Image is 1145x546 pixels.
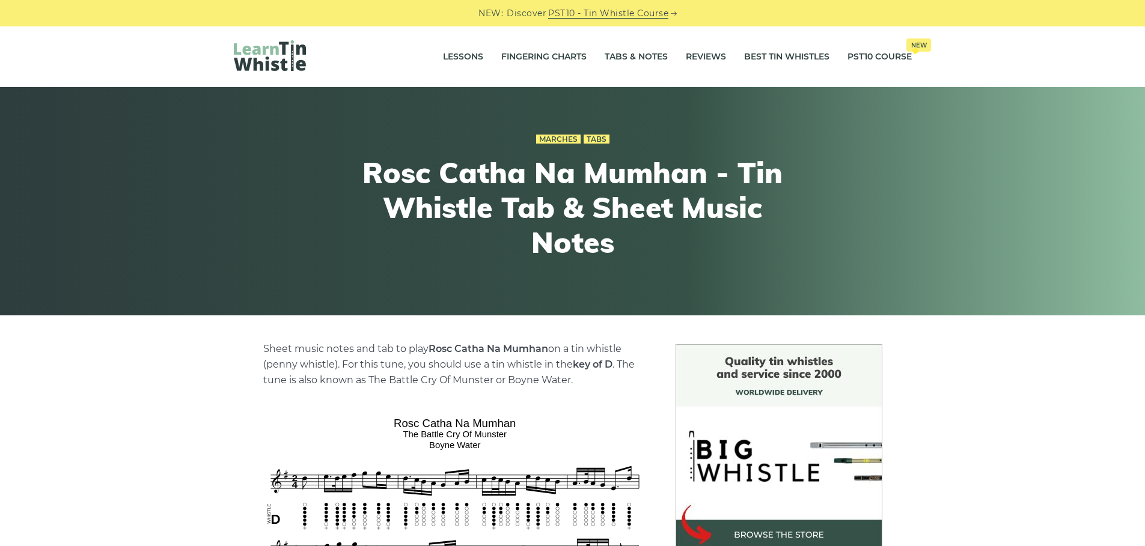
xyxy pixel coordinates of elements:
p: Sheet music notes and tab to play on a tin whistle (penny whistle). For this tune, you should use... [263,341,647,388]
a: Lessons [443,42,483,72]
strong: Rosc Catha Na Mumhan [429,343,548,354]
span: New [906,38,931,52]
a: Marches [536,135,581,144]
a: PST10 CourseNew [847,42,912,72]
h1: Rosc Catha Na Mumhan - Tin Whistle Tab & Sheet Music Notes [352,156,794,259]
a: Tabs & Notes [605,42,668,72]
a: Best Tin Whistles [744,42,829,72]
a: Fingering Charts [501,42,587,72]
a: Reviews [686,42,726,72]
strong: key of D [573,359,612,370]
a: Tabs [584,135,609,144]
img: LearnTinWhistle.com [234,40,306,71]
